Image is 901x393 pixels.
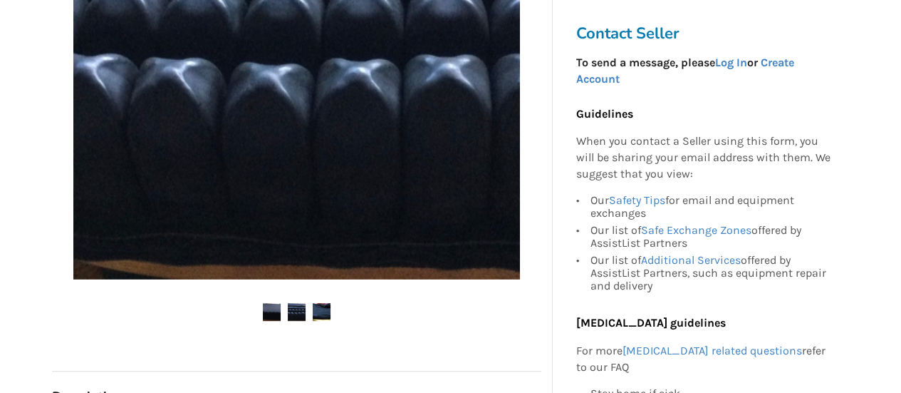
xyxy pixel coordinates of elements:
img: roho cushion -wheelchair cushion-mobility-surrey-assistlist-listing [263,303,281,321]
div: Our list of offered by AssistList Partners [590,222,830,252]
a: [MEDICAL_DATA] related questions [622,344,801,357]
div: Our for email and equipment exchanges [590,194,830,222]
a: Safety Tips [608,193,665,207]
a: Additional Services [640,253,740,267]
img: roho cushion -wheelchair cushion-mobility-surrey-assistlist-listing [288,303,306,321]
p: When you contact a Seller using this form, you will be sharing your email address with them. We s... [576,134,830,183]
b: [MEDICAL_DATA] guidelines [576,316,725,330]
strong: To send a message, please or [576,56,793,86]
h3: Contact Seller [576,24,838,44]
img: roho cushion -wheelchair cushion-mobility-surrey-assistlist-listing [313,303,330,321]
a: Log In [714,56,746,69]
div: Our list of offered by AssistList Partners, such as equipment repair and delivery [590,252,830,292]
a: Safe Exchange Zones [640,223,751,237]
p: For more refer to our FAQ [576,343,830,376]
b: Guidelines [576,107,632,121]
